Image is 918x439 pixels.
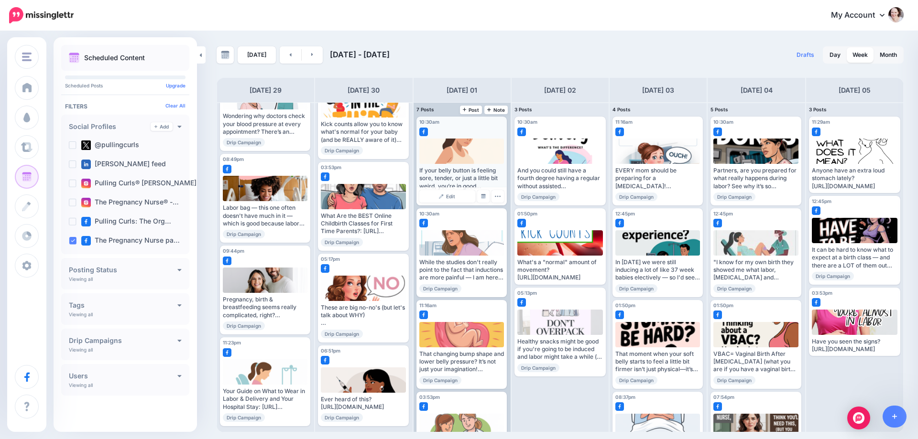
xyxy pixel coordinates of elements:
[514,107,532,112] span: 3 Posts
[223,321,265,330] span: Drip Campaign
[517,193,559,201] span: Drip Campaign
[419,128,428,136] img: facebook-square.png
[615,311,624,319] img: facebook-square.png
[69,373,177,379] h4: Users
[847,47,874,63] a: Week
[419,167,504,190] div: If your belly button is feeling sore, tender, or just a little bit weird, you’re in good company....
[321,238,363,246] span: Drip Campaign
[419,311,428,319] img: facebook-square.png
[812,198,831,204] span: 12:45pm
[517,167,603,190] div: And you could still have a fourth degree having a regular without assisted [MEDICAL_DATA], having...
[517,211,537,216] span: 01:50pm
[81,140,91,150] img: twitter-square.png
[812,338,897,353] div: Have you seen the signs? [URL][DOMAIN_NAME]
[812,290,832,296] span: 03:53pm
[615,119,633,125] span: 11:16am
[615,302,635,308] span: 01:50pm
[223,413,265,422] span: Drip Campaign
[166,83,186,88] a: Upgrade
[223,156,244,162] span: 08:49pm
[713,128,722,136] img: facebook-square.png
[615,350,700,374] div: That moment when your soft belly starts to feel a little bit firmer isn’t just physical—it’s emot...
[615,128,624,136] img: facebook-square.png
[221,51,229,59] img: calendar-grey-darker.png
[874,47,903,63] a: Month
[223,230,265,238] span: Drip Campaign
[348,85,380,96] h4: [DATE] 30
[330,50,390,59] span: [DATE] - [DATE]
[69,382,93,388] p: Viewing all
[223,387,307,411] div: Your Guide on What to Wear in Labor & Delivery and Your Hospital Stay: [URL][DOMAIN_NAME]
[238,46,276,64] a: [DATE]
[321,356,329,364] img: facebook-square.png
[713,258,798,282] div: "I know for my own birth they showed me what labor, [MEDICAL_DATA] and breastfeeding would look l...
[321,212,405,236] div: What Are the BEST Online Childbirth Classes for First Time Parents?: [URL][DOMAIN_NAME]
[81,160,91,169] img: linkedin-square.png
[223,112,307,136] div: Wondering why doctors check your blood pressure at every appointment? There’s an important reason...
[250,85,282,96] h4: [DATE] 29
[713,211,733,216] span: 12:45pm
[223,138,265,147] span: Drip Campaign
[81,236,180,246] label: The Pregnancy Nurse pa…
[487,107,505,112] span: Note
[447,85,477,96] h4: [DATE] 01
[223,340,241,345] span: 11:23pm
[81,217,91,226] img: facebook-square.png
[223,257,231,265] img: facebook-square.png
[69,53,79,63] img: calendar.png
[642,85,674,96] h4: [DATE] 03
[713,350,798,374] div: VBAC= Vaginal Birth After [MEDICAL_DATA] (what you are if you have a vaginal birth) Read more 👉 [...
[416,107,434,112] span: 7 Posts
[223,248,244,254] span: 09:44pm
[544,85,576,96] h4: [DATE] 02
[81,236,91,246] img: facebook-square.png
[69,302,177,309] h4: Tags
[615,376,657,385] span: Drip Campaign
[81,198,91,207] img: instagram-square.png
[839,85,871,96] h4: [DATE] 05
[713,394,734,400] span: 07:54pm
[439,194,444,199] img: pencil.png
[69,311,93,317] p: Viewing all
[517,258,603,282] div: What's a "normal" amount of movement? [URL][DOMAIN_NAME]
[65,83,186,88] p: Scheduled Posts
[615,402,624,411] img: facebook-square.png
[481,194,486,199] img: calendar-grey-darker.png
[419,211,439,216] span: 10:30am
[151,122,173,131] a: Add
[223,165,231,173] img: facebook-square.png
[517,128,526,136] img: facebook-square.png
[713,311,722,319] img: facebook-square.png
[419,190,475,203] a: Edit
[713,193,755,201] span: Drip Campaign
[615,211,635,216] span: 12:45pm
[713,284,755,293] span: Drip Campaign
[223,348,231,357] img: facebook-square.png
[713,219,722,227] img: facebook-square.png
[81,140,139,150] label: @pullingcurls
[223,204,307,227] div: Labor bag — this one often doesn't have much in it — which is good because labor rooms get crowde...
[812,246,897,269] div: It can be hard to know what to expect at a birth class — and there are a LOT of them out there, s...
[223,296,307,319] div: Pregnancy, birth & breastfeeding seems really complicated, right? Read more 👉 [URL][DOMAIN_NAME]
[81,217,171,226] label: Pulling Curls: The Org…
[84,54,145,61] p: Scheduled Content
[321,348,340,353] span: 06:51pm
[612,107,631,112] span: 4 Posts
[321,146,363,155] span: Drip Campaign
[9,7,74,23] img: Missinglettr
[419,394,440,400] span: 03:53pm
[517,338,603,361] div: Healthy snacks might be good if you're going to be induced and labor might take a while (or just ...
[517,290,537,296] span: 05:13pm
[713,119,733,125] span: 10:30am
[81,179,91,188] img: instagram-square.png
[847,407,870,429] div: Open Intercom Messenger
[419,350,504,374] div: That changing bump shape and lower belly pressure? It’s not just your imagination! Read more 👉 [URL]
[615,193,657,201] span: Drip Campaign
[321,172,329,181] img: facebook-square.png
[615,394,635,400] span: 08:37pm
[615,219,624,227] img: facebook-square.png
[81,179,205,188] label: Pulling Curls® [PERSON_NAME] …
[824,47,846,63] a: Day
[419,219,428,227] img: facebook-square.png
[460,106,482,114] a: Post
